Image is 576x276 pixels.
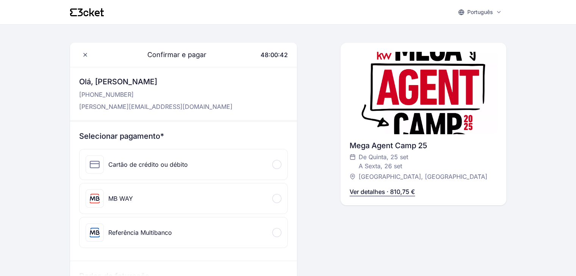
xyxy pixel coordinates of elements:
[108,160,188,169] div: Cartão de crédito ou débito
[350,187,415,196] p: Ver detalhes · 810,75 €
[108,194,133,203] div: MB WAY
[79,90,233,99] p: [PHONE_NUMBER]
[261,51,288,59] span: 48:00:42
[359,172,487,181] span: [GEOGRAPHIC_DATA], [GEOGRAPHIC_DATA]
[138,50,206,60] span: Confirmar e pagar
[359,152,408,171] span: De Quinta, 25 set A Sexta, 26 set
[79,131,288,141] h3: Selecionar pagamento*
[79,76,233,87] h3: Olá, [PERSON_NAME]
[467,8,493,16] p: Português
[108,228,172,237] div: Referência Multibanco
[350,140,497,151] div: Mega Agent Camp 25
[79,102,233,111] p: [PERSON_NAME][EMAIL_ADDRESS][DOMAIN_NAME]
